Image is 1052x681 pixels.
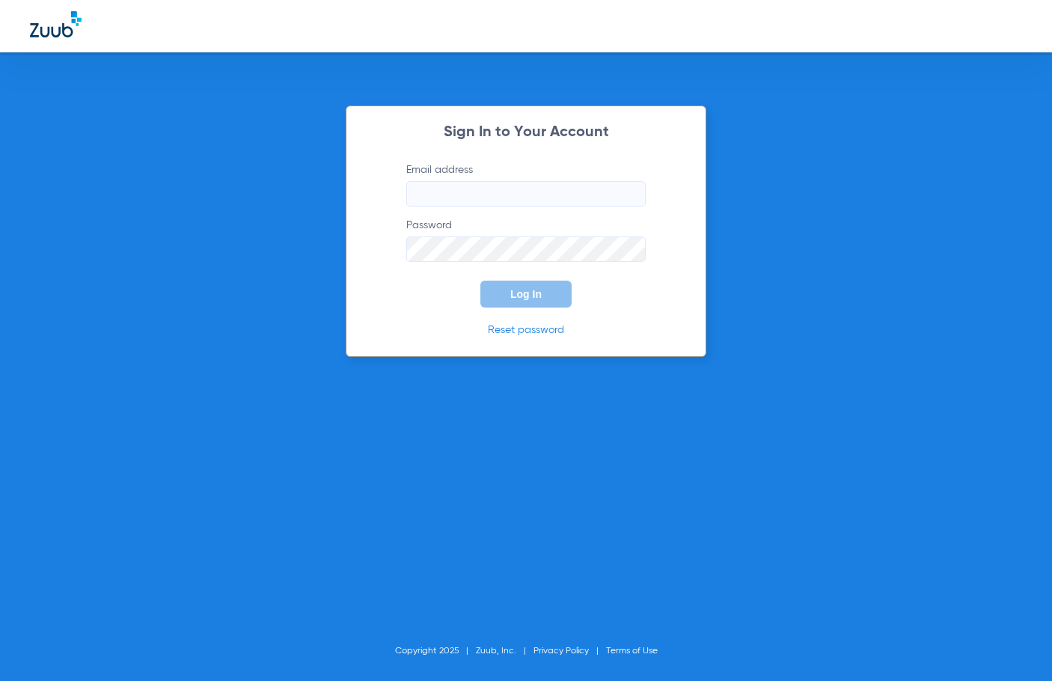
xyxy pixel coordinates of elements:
label: Email address [406,162,646,207]
img: Zuub Logo [30,11,82,37]
a: Privacy Policy [533,647,589,656]
a: Terms of Use [606,647,658,656]
h2: Sign In to Your Account [384,125,668,140]
li: Zuub, Inc. [476,644,533,659]
button: Log In [480,281,572,308]
label: Password [406,218,646,262]
input: Password [406,236,646,262]
input: Email address [406,181,646,207]
li: Copyright 2025 [395,644,476,659]
span: Log In [510,288,542,300]
a: Reset password [488,325,564,335]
